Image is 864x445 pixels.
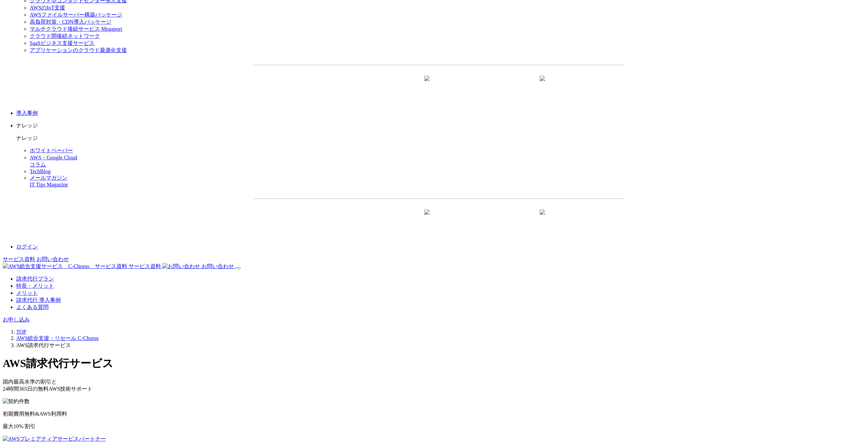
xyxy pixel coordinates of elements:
a: 特長・メリット [16,283,54,289]
span: メールマガジン IT Tips Magazine [30,175,68,187]
a: SaaSビジネス支援サービス [30,40,94,46]
p: % 割引 [3,423,861,430]
a: 導入事例 [16,110,38,116]
img: AWS総合支援サービス C-Chorus サービス資料 [3,263,127,270]
a: TOP [16,329,26,335]
a: よくある質問 [16,304,49,310]
p: 初期費用無料&AWS利用料 [3,411,861,418]
img: 契約件数 [3,398,30,405]
a: ホワイトペーパー [30,148,73,153]
img: 矢印 [540,76,545,93]
span: サービス資料 [129,263,161,269]
a: 請求代行プラン [16,276,54,282]
a: サービス資料 [3,256,35,262]
a: クラウド間接続ネットワーク [30,33,100,39]
a: ログイン [16,244,38,250]
a: お問い合わせ お問い合わせ [162,263,235,269]
span: AWS・Google Cloud コラム [30,155,77,167]
p: ナレッジ [16,135,861,142]
a: TechBlog [30,168,51,174]
img: AWSプレミアティアサービスパートナー [3,436,106,443]
a: 高負荷対策・CDN導入パッケージ [30,19,111,25]
span: お問い合わせ [201,263,234,269]
a: 資料を請求する [327,210,435,227]
a: メリット [16,290,38,296]
p: ナレッジ [16,122,861,129]
a: まずは相談する [442,210,551,227]
a: お申し込み [3,317,30,322]
a: お問い合わせ [36,256,69,262]
p: 国内最高水準の割引と 24時間365日の無料AWS技術サポート [3,378,861,393]
a: AWS総合支援サービス C-Chorus サービス資料 サービス資料 [3,263,162,269]
a: メールマガジンIT Tips Magazine [30,175,68,187]
a: アプリケーションのクラウド最適化支援 [30,47,127,53]
span: AWS請求代行サービス [16,342,71,348]
a: 請求代行 導入事例 [16,297,61,303]
a: AWSのIoT支援 [30,5,65,10]
span: 最大 [3,423,13,429]
img: 矢印 [424,76,430,93]
img: 矢印 [540,209,545,227]
a: マルチクラウド接続サービス Megaport [30,26,122,32]
a: まずは相談する [442,76,551,93]
span: 10 [13,423,19,429]
a: AWS・Google Cloudコラム [30,155,77,167]
img: お問い合わせ [162,263,200,270]
a: AWSファイルサーバー構築パッケージ [30,12,122,18]
a: 資料を請求する [327,76,435,93]
img: 矢印 [424,209,430,227]
span: AWS請求代行サービス [3,357,113,369]
a: AWS総合支援・リセール C-Chorus [16,335,99,341]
